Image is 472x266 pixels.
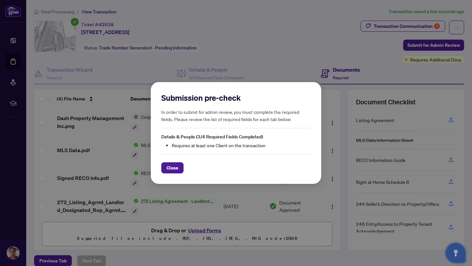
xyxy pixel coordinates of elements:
h2: Submission pre-check [161,93,311,103]
li: Requires at least one Client on the transaction [172,142,311,149]
button: Open asap [446,243,465,263]
span: Details & People (3/4 Required Fields Completed) [161,134,263,140]
span: Close [167,163,178,173]
h5: In order to submit for admin review, you must complete the required fields. Please review the lis... [161,108,311,123]
button: Close [161,162,184,173]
